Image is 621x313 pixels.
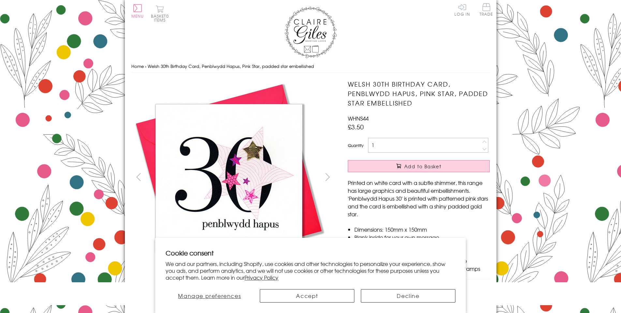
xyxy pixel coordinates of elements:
[166,260,455,281] p: We and our partners, including Shopify, use cookies and other technologies to personalize your ex...
[166,248,455,257] h2: Cookie consent
[260,289,354,303] button: Accept
[131,170,146,184] button: prev
[348,179,490,218] p: Printed on white card with a subtle shimmer, this range has large graphics and beautiful embellis...
[244,273,278,281] a: Privacy Policy
[348,160,490,172] button: Add to Basket
[166,289,253,303] button: Manage preferences
[131,4,144,18] button: Menu
[131,60,490,73] nav: breadcrumbs
[285,7,337,58] img: Claire Giles Greetings Cards
[348,142,363,148] label: Quantity
[480,3,493,17] a: Trade
[151,5,169,22] button: Basket0 items
[131,63,144,69] a: Home
[354,233,490,241] li: Blank inside for your own message
[154,13,169,23] span: 0 items
[354,225,490,233] li: Dimensions: 150mm x 150mm
[480,3,493,16] span: Trade
[131,79,327,275] img: Welsh 30th Birthday Card, Penblwydd Hapus, Pink Star, padded star embellished
[348,122,364,131] span: £3.50
[348,114,369,122] span: WHNS44
[361,289,455,303] button: Decline
[454,3,470,16] a: Log In
[348,79,490,107] h1: Welsh 30th Birthday Card, Penblwydd Hapus, Pink Star, padded star embellished
[404,163,441,170] span: Add to Basket
[148,63,314,69] span: Welsh 30th Birthday Card, Penblwydd Hapus, Pink Star, padded star embellished
[320,170,335,184] button: next
[131,13,144,19] span: Menu
[145,63,146,69] span: ›
[178,292,241,300] span: Manage preferences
